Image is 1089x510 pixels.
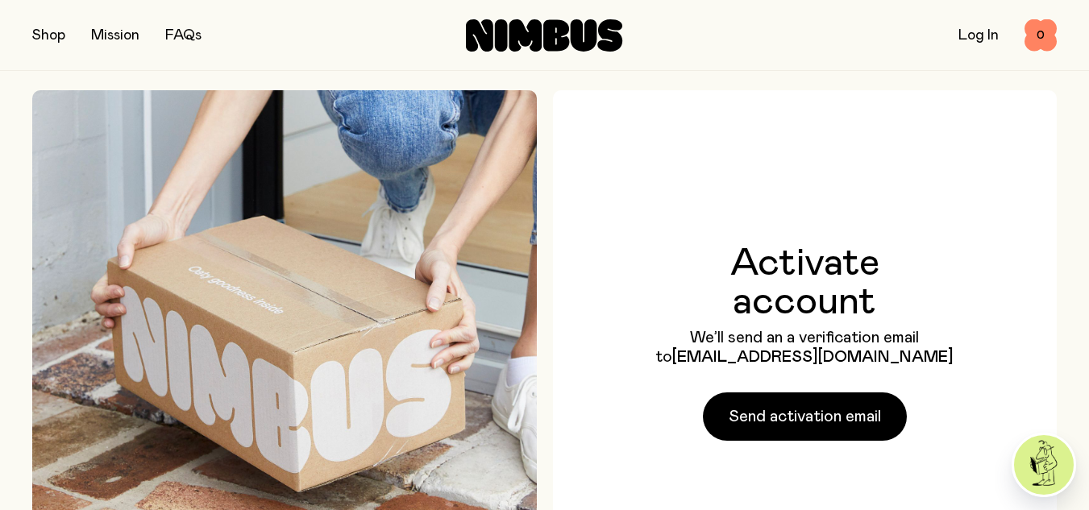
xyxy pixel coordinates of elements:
a: FAQs [165,28,202,43]
a: Mission [91,28,139,43]
strong: [EMAIL_ADDRESS][DOMAIN_NAME] [672,349,954,365]
span: Send activation email [729,405,881,428]
p: We’ll send an a verification email to [655,328,954,367]
h1: Activate account [655,244,954,321]
button: 0 [1025,19,1057,52]
img: agent [1014,435,1074,495]
a: Log In [958,28,999,43]
button: Send activation email [703,392,907,441]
